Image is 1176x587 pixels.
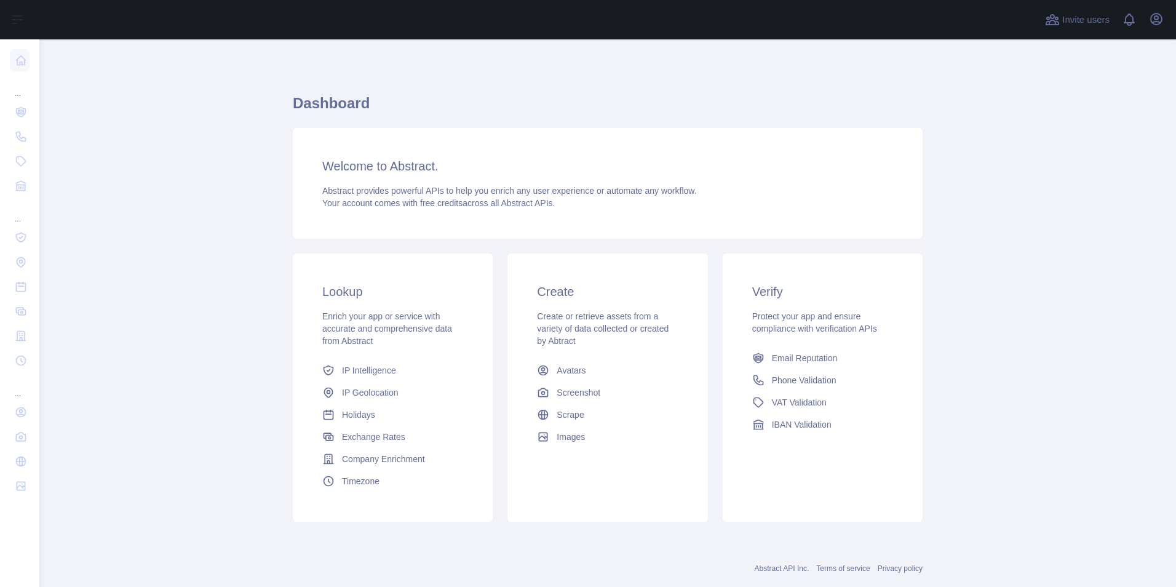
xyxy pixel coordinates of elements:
h3: Welcome to Abstract. [322,158,893,175]
h3: Lookup [322,283,463,300]
a: Holidays [317,404,468,426]
span: Invite users [1062,13,1110,27]
button: Invite users [1043,10,1112,30]
a: Scrape [532,404,683,426]
span: Abstract provides powerful APIs to help you enrich any user experience or automate any workflow. [322,186,697,196]
a: Phone Validation [747,369,898,391]
span: Scrape [557,409,584,421]
a: IP Geolocation [317,381,468,404]
h3: Verify [752,283,893,300]
a: IBAN Validation [747,413,898,436]
a: Company Enrichment [317,448,468,470]
span: VAT Validation [772,396,827,409]
a: Images [532,426,683,448]
a: Terms of service [816,564,870,573]
span: free credits [420,198,463,208]
a: Screenshot [532,381,683,404]
a: Timezone [317,470,468,492]
h1: Dashboard [293,94,923,123]
span: Screenshot [557,386,600,399]
h3: Create [537,283,678,300]
div: ... [10,374,30,399]
span: Enrich your app or service with accurate and comprehensive data from Abstract [322,311,452,346]
span: Exchange Rates [342,431,405,443]
a: VAT Validation [747,391,898,413]
span: Images [557,431,585,443]
a: IP Intelligence [317,359,468,381]
span: Avatars [557,364,586,377]
a: Privacy policy [878,564,923,573]
span: Company Enrichment [342,453,425,465]
span: Email Reputation [772,352,838,364]
div: ... [10,74,30,98]
span: Timezone [342,475,379,487]
span: Your account comes with across all Abstract APIs. [322,198,555,208]
span: IP Intelligence [342,364,396,377]
a: Exchange Rates [317,426,468,448]
a: Avatars [532,359,683,381]
span: IBAN Validation [772,418,832,431]
span: Phone Validation [772,374,836,386]
a: Email Reputation [747,347,898,369]
span: Protect your app and ensure compliance with verification APIs [752,311,877,333]
span: IP Geolocation [342,386,399,399]
div: ... [10,199,30,224]
span: Create or retrieve assets from a variety of data collected or created by Abtract [537,311,669,346]
span: Holidays [342,409,375,421]
a: Abstract API Inc. [755,564,809,573]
